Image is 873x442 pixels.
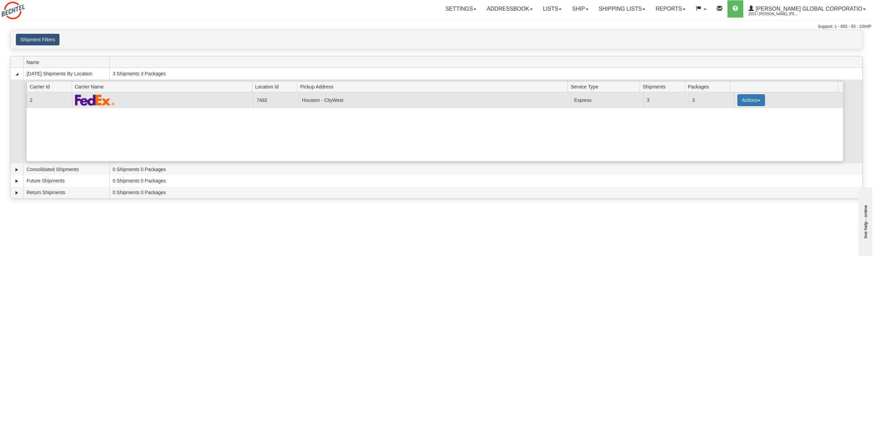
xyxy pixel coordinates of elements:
td: 0 Shipments 0 Packages [109,164,862,175]
td: Consolidated Shipments [23,164,109,175]
span: Carrier Name [75,81,252,92]
td: 3 Shipments 3 Packages [109,68,862,80]
a: Expand [13,178,20,185]
button: Actions [737,94,765,106]
div: Support: 1 - 855 - 55 - 2SHIP [2,24,871,30]
iframe: chat widget [857,186,872,256]
td: 3 [689,92,734,108]
span: 2553 / [PERSON_NAME], [PERSON_NAME] [748,11,800,18]
button: Shipment Filters [16,34,60,45]
span: Shipments [643,81,685,92]
a: Ship [567,0,593,18]
span: Service Type [571,81,640,92]
a: Collapse [13,71,20,77]
img: FedEx Express® [75,94,115,106]
a: Settings [440,0,481,18]
a: Shipping lists [594,0,650,18]
td: 0 Shipments 0 Packages [109,175,862,187]
td: Express [571,92,643,108]
td: 2 [26,92,72,108]
a: Lists [538,0,567,18]
a: [PERSON_NAME] Global Corporatio 2553 / [PERSON_NAME], [PERSON_NAME] [743,0,871,18]
td: 0 Shipments 0 Packages [109,187,862,198]
a: Expand [13,166,20,173]
span: Packages [688,81,730,92]
img: logo2553.jpg [2,2,25,19]
a: Addressbook [481,0,538,18]
td: 7492 [253,92,299,108]
td: 3 [643,92,689,108]
span: Pickup Address [300,81,567,92]
td: Future Shipments [23,175,109,187]
td: Houston - CityWest [299,92,571,108]
span: Carrier Id [30,81,72,92]
td: Return Shipments [23,187,109,198]
td: [DATE] Shipments By Location [23,68,109,80]
div: live help - online [5,6,64,11]
span: Name [26,57,109,67]
a: Expand [13,189,20,196]
span: [PERSON_NAME] Global Corporatio [754,6,862,12]
a: Reports [650,0,691,18]
span: Location Id [255,81,297,92]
